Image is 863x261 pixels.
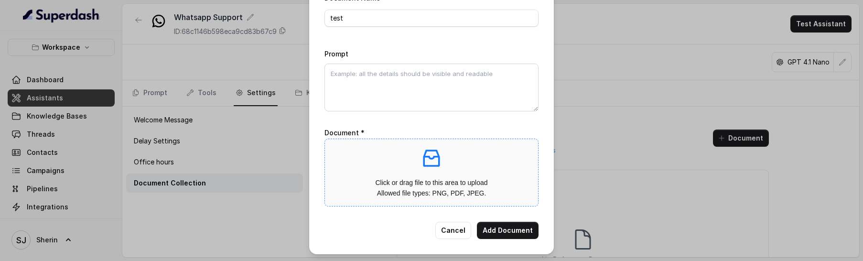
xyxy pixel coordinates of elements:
span: inboxClick or drag file to this area to uploadAllowed file types: PNG, PDF, JPEG. [325,139,538,206]
button: Add Document [477,222,539,239]
p: Click or drag file to this area to upload [333,177,530,188]
label: Prompt [324,50,348,58]
label: Document * [324,129,365,137]
button: Cancel [435,222,471,239]
p: Allowed file types: PNG, PDF, JPEG. [333,188,530,198]
span: inbox [420,147,443,170]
